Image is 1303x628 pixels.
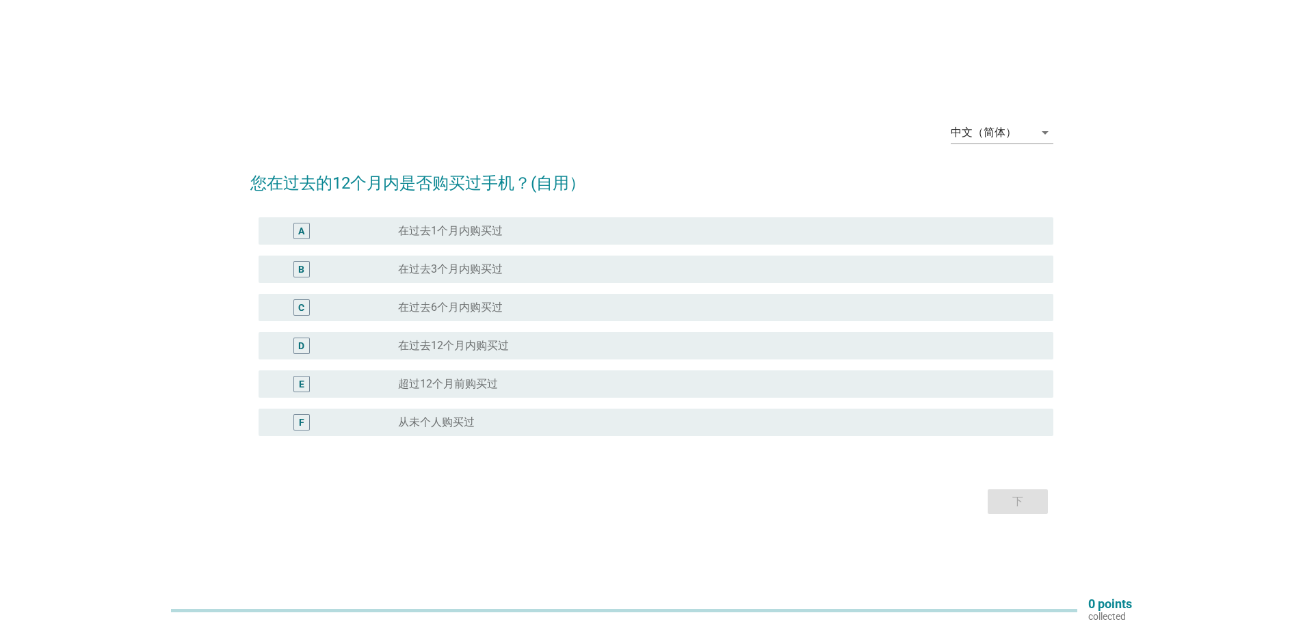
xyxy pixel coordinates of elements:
i: arrow_drop_down [1037,124,1053,141]
div: E [299,377,304,391]
label: 超过12个月前购买过 [398,377,498,391]
div: 中文（简体） [951,126,1016,139]
label: 从未个人购买过 [398,415,475,429]
label: 在过去1个月内购买过 [398,224,503,238]
div: C [298,300,304,314]
p: 0 points [1088,598,1132,610]
div: F [299,415,304,429]
h2: 您在过去的12个月内是否购买过手机？(自用） [250,157,1053,195]
label: 在过去6个月内购买过 [398,301,503,314]
div: B [298,262,304,276]
label: 在过去3个月内购买过 [398,262,503,276]
label: 在过去12个月内购买过 [398,339,509,353]
p: collected [1088,610,1132,623]
div: A [298,223,304,238]
div: D [298,338,304,353]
